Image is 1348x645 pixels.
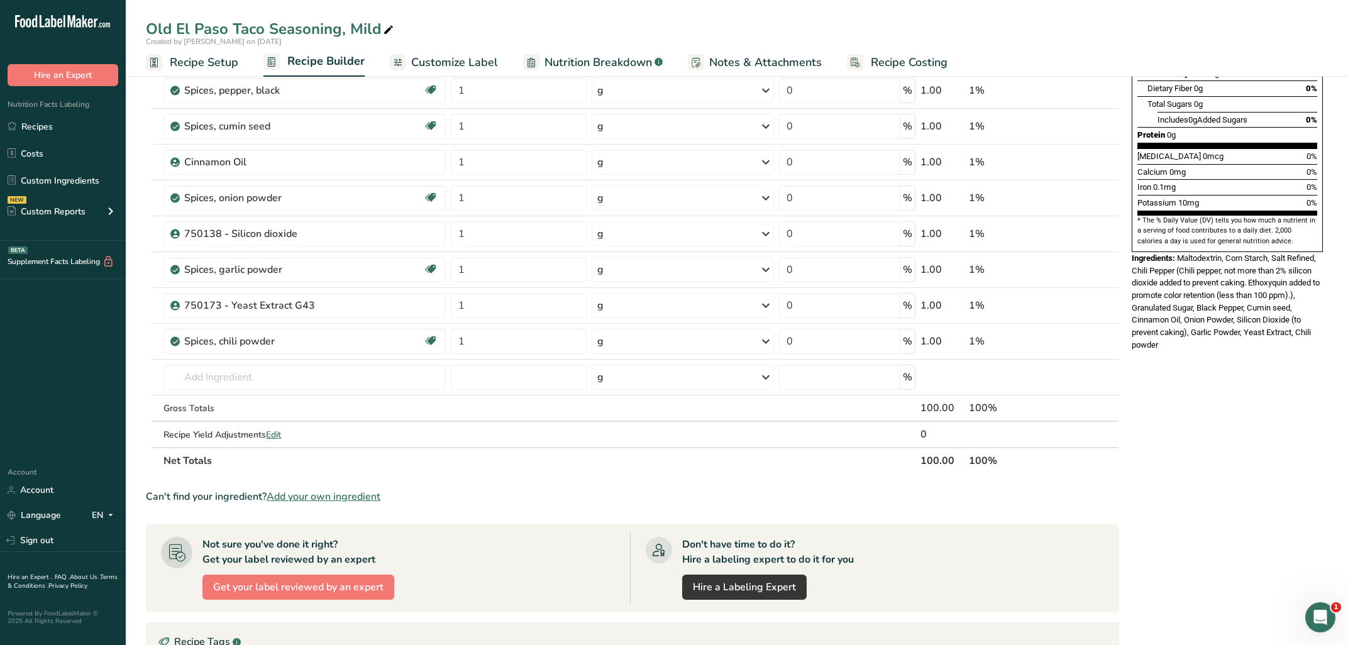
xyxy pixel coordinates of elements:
[966,447,1062,473] th: 100%
[146,36,282,47] span: Created by [PERSON_NAME] on [DATE]
[1203,152,1224,161] span: 0mcg
[969,190,1059,206] div: 1%
[263,47,365,77] a: Recipe Builder
[1147,84,1192,93] span: Dietary Fiber
[1307,167,1317,177] span: 0%
[163,402,445,415] div: Gross Totals
[287,53,365,70] span: Recipe Builder
[544,54,652,71] span: Nutrition Breakdown
[1307,152,1317,161] span: 0%
[1194,99,1203,109] span: 0g
[170,54,238,71] span: Recipe Setup
[184,83,341,98] div: Spices, pepper, black
[8,246,28,254] div: BETA
[920,298,964,313] div: 1.00
[1137,152,1201,161] span: [MEDICAL_DATA]
[1132,253,1320,350] span: Maltodextrin, Corn Starch, Salt Refined, Chili Pepper (Chili pepper, not more than 2% silicon dio...
[1307,198,1317,207] span: 0%
[1169,167,1186,177] span: 0mg
[1210,69,1219,78] span: 4g
[918,447,966,473] th: 100.00
[163,428,445,441] div: Recipe Yield Adjustments
[969,155,1059,170] div: 1%
[1137,130,1165,140] span: Protein
[146,489,1119,504] div: Can't find your ingredient?
[920,427,964,442] div: 0
[682,537,854,567] div: Don't have time to do it? Hire a labeling expert to do it for you
[390,48,498,77] a: Customize Label
[411,54,498,71] span: Customize Label
[146,48,238,77] a: Recipe Setup
[597,119,604,134] div: g
[184,298,341,313] div: 750173 - Yeast Extract G43
[202,575,394,600] button: Get your label reviewed by an expert
[8,573,52,582] a: Hire an Expert .
[709,54,822,71] span: Notes & Attachments
[1178,198,1199,207] span: 10mg
[597,298,604,313] div: g
[920,226,964,241] div: 1.00
[847,48,947,77] a: Recipe Costing
[1153,182,1176,192] span: 0.1mg
[1147,99,1192,109] span: Total Sugars
[1132,253,1175,263] span: Ingredients:
[597,190,604,206] div: g
[92,508,118,523] div: EN
[1137,216,1317,246] section: * The % Daily Value (DV) tells you how much a nutrient in a serving of food contributes to a dail...
[184,226,341,241] div: 750138 - Silicon dioxide
[70,573,100,582] a: About Us .
[597,83,604,98] div: g
[682,575,807,600] a: Hire a Labeling Expert
[161,447,918,473] th: Net Totals
[184,334,341,349] div: Spices, chili powder
[213,580,384,595] span: Get your label reviewed by an expert
[920,83,964,98] div: 1.00
[1137,69,1208,78] span: Total Carbohydrate
[1306,84,1317,93] span: 0%
[523,48,663,77] a: Nutrition Breakdown
[969,119,1059,134] div: 1%
[1188,115,1197,124] span: 0g
[920,119,964,134] div: 1.00
[597,226,604,241] div: g
[184,155,341,170] div: Cinnamon Oil
[184,262,341,277] div: Spices, garlic powder
[969,262,1059,277] div: 1%
[597,334,604,349] div: g
[8,196,26,204] div: NEW
[1194,84,1203,93] span: 0g
[8,504,61,526] a: Language
[202,537,375,567] div: Not sure you've done it right? Get your label reviewed by an expert
[920,155,964,170] div: 1.00
[969,298,1059,313] div: 1%
[1307,182,1317,192] span: 0%
[146,18,396,40] div: Old El Paso Taco Seasoning, Mild
[920,190,964,206] div: 1.00
[920,334,964,349] div: 1.00
[688,48,822,77] a: Notes & Attachments
[871,54,947,71] span: Recipe Costing
[184,119,341,134] div: Spices, cumin seed
[1306,69,1317,78] span: 1%
[8,610,118,625] div: Powered By FoodLabelMaker © 2025 All Rights Reserved
[48,582,87,590] a: Privacy Policy
[597,370,604,385] div: g
[8,64,118,86] button: Hire an Expert
[1331,602,1341,612] span: 1
[55,573,70,582] a: FAQ .
[1137,198,1176,207] span: Potassium
[8,205,86,218] div: Custom Reports
[1137,167,1168,177] span: Calcium
[163,365,445,390] input: Add Ingredient
[597,155,604,170] div: g
[969,226,1059,241] div: 1%
[1305,602,1335,632] iframe: Intercom live chat
[969,83,1059,98] div: 1%
[266,429,281,441] span: Edit
[184,190,341,206] div: Spices, onion powder
[920,400,964,416] div: 100.00
[1137,182,1151,192] span: Iron
[267,489,380,504] span: Add your own ingredient
[1167,130,1176,140] span: 0g
[920,262,964,277] div: 1.00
